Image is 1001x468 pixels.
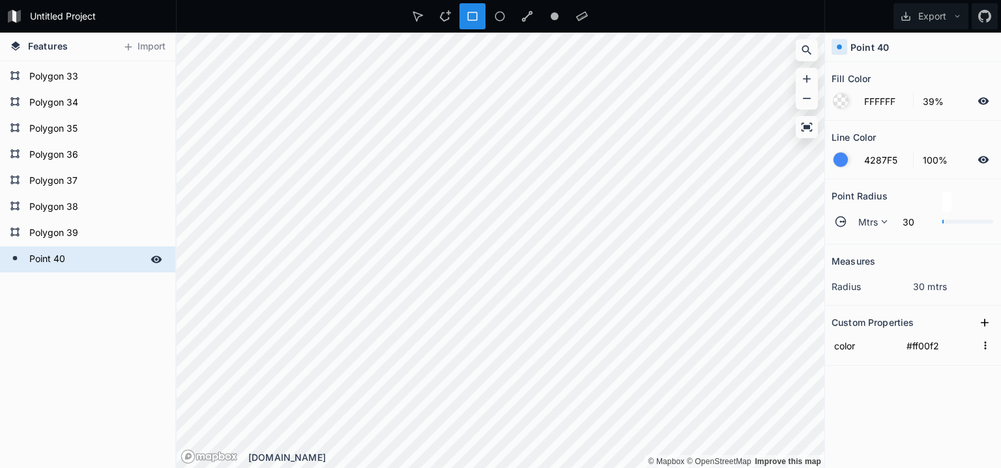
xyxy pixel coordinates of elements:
[832,312,914,332] h2: Custom Properties
[755,457,821,466] a: Map feedback
[913,280,994,293] dd: 30 mtrs
[893,3,968,29] button: Export
[832,336,897,355] input: Name
[28,39,68,53] span: Features
[648,457,684,466] a: Mapbox
[895,214,936,229] input: 0
[832,127,876,147] h2: Line Color
[832,68,871,89] h2: Fill Color
[687,457,751,466] a: OpenStreetMap
[850,40,889,54] h4: Point 40
[832,251,875,271] h2: Measures
[832,186,888,206] h2: Point Radius
[116,37,172,57] button: Import
[832,280,913,293] dt: radius
[858,215,878,229] span: Mtrs
[181,449,238,464] a: Mapbox logo
[904,336,976,355] input: Empty
[248,450,824,464] div: [DOMAIN_NAME]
